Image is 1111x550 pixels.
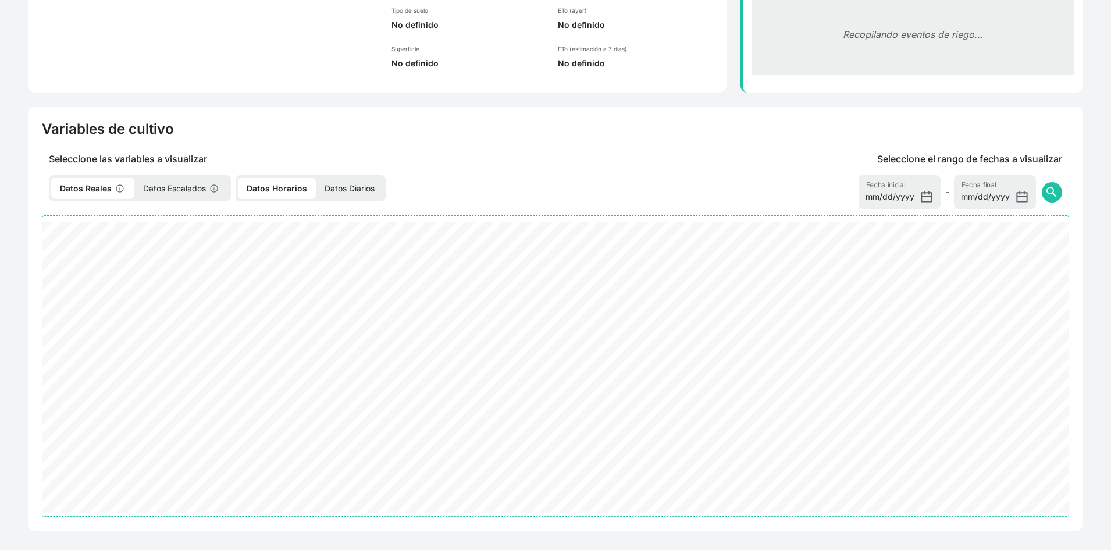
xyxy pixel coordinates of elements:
[316,178,383,199] p: Datos Diarios
[1042,182,1062,203] button: search
[42,222,1069,516] ejs-chart: . Syncfusion interactive chart.
[877,152,1062,166] p: Seleccione el rango de fechas a visualizar
[42,152,635,166] p: Seleccione las variables a visualizar
[843,29,983,40] em: Recopilando eventos de riego...
[391,19,544,31] p: No definido
[238,178,316,199] p: Datos Horarios
[391,45,544,53] p: Superficie
[42,120,174,138] h4: Variables de cultivo
[134,178,229,199] p: Datos Escalados
[391,6,544,15] p: Tipo de suelo
[945,185,949,199] span: -
[558,6,717,15] p: ETo (ayer)
[51,178,134,199] p: Datos Reales
[1045,185,1059,199] span: search
[558,19,717,31] p: No definido
[391,58,544,69] p: No definido
[558,45,717,53] p: ETo (estimación a 7 días)
[558,58,717,69] p: No definido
